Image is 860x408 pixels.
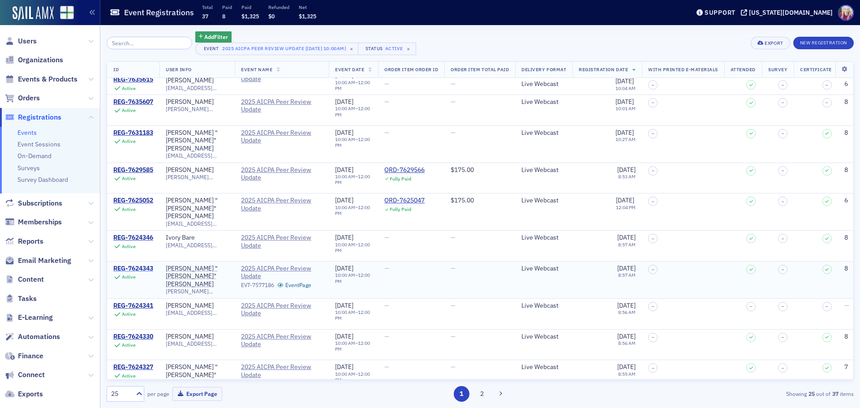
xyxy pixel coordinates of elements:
[166,302,214,310] a: [PERSON_NAME]
[18,93,40,103] span: Orders
[617,301,636,309] span: [DATE]
[451,166,474,174] span: $175.00
[5,294,37,304] a: Tasks
[241,197,322,212] a: 2025 AICPA Peer Review Update
[335,309,355,315] time: 10:00 AM
[241,66,272,73] span: Event Name
[365,46,383,52] div: Status
[241,302,322,318] a: 2025 AICPA Peer Review Update
[358,43,416,55] button: StatusActive×
[384,129,389,137] span: —
[800,66,832,73] span: Certificate
[741,9,836,16] button: [US_STATE][DOMAIN_NAME]
[241,13,259,20] span: $1,325
[615,136,636,142] time: 10:27 AM
[166,234,195,242] a: Ivory Bare
[579,66,628,73] span: Registration Date
[335,340,370,352] time: 12:00 PM
[652,199,654,204] span: –
[18,294,37,304] span: Tasks
[124,7,194,18] h1: Event Registrations
[113,98,153,106] a: REG-7635607
[384,98,389,106] span: —
[782,199,784,204] span: –
[241,282,274,288] div: EVT-7577186
[17,176,68,184] a: Survey Dashboard
[166,77,214,85] a: [PERSON_NAME]
[122,342,136,348] div: Active
[826,304,828,309] span: –
[122,373,136,379] div: Active
[335,340,355,346] time: 10:00 AM
[241,333,322,348] a: 2025 AICPA Peer Review Update
[54,6,74,21] a: View Homepage
[451,196,474,204] span: $175.00
[113,197,153,205] a: REG-7625052
[782,131,784,136] span: –
[618,340,636,346] time: 8:56 AM
[166,333,214,341] a: [PERSON_NAME]
[335,137,372,148] div: –
[335,332,353,340] span: [DATE]
[335,98,353,106] span: [DATE]
[521,333,566,341] div: Live Webcast
[17,140,60,148] a: Event Sessions
[5,332,60,342] a: Automations
[335,205,372,216] div: –
[335,129,353,137] span: [DATE]
[204,33,228,41] span: Add Filter
[113,333,153,341] a: REG-7624330
[335,204,370,216] time: 12:00 PM
[18,351,43,361] span: Finance
[122,107,136,113] div: Active
[652,131,654,136] span: –
[166,265,228,288] div: [PERSON_NAME] "[PERSON_NAME]" [PERSON_NAME]
[113,363,153,371] div: REG-7624327
[384,80,389,88] span: —
[793,38,854,46] a: New Registration
[335,363,353,371] span: [DATE]
[122,176,136,181] div: Active
[18,256,71,266] span: Email Marketing
[385,46,403,52] div: Active
[241,234,322,249] span: 2025 AICPA Peer Review Update
[222,44,346,53] div: 2025 AICPA Peer Review Update [[DATE] 10:00am]
[335,371,370,383] time: 12:00 PM
[782,304,784,309] span: –
[195,31,232,43] button: AddFilter
[195,43,359,55] button: Event2025 AICPA Peer Review Update [[DATE] 10:00am]×
[122,206,136,212] div: Active
[751,37,790,49] button: Export
[335,233,353,241] span: [DATE]
[107,37,192,49] input: Search…
[202,46,221,52] div: Event
[348,45,356,53] span: ×
[241,265,322,280] span: 2025 AICPA Peer Review Update
[335,79,370,91] time: 12:00 PM
[13,6,54,21] a: SailAMX
[615,129,634,137] span: [DATE]
[384,197,425,205] div: ORD-7625047
[451,80,456,88] span: —
[241,4,259,10] p: Paid
[652,304,654,309] span: –
[113,129,153,137] div: REG-7631183
[844,301,849,309] span: —
[18,217,62,227] span: Memberships
[335,241,355,248] time: 10:00 AM
[617,264,636,272] span: [DATE]
[17,129,37,137] a: Events
[474,386,490,402] button: 2
[18,313,53,322] span: E-Learning
[147,390,169,398] label: per page
[166,129,228,153] div: [PERSON_NAME] "[PERSON_NAME]" [PERSON_NAME]
[521,166,566,174] div: Live Webcast
[17,152,52,160] a: On-Demand
[5,389,43,399] a: Exports
[166,242,228,249] span: [EMAIL_ADDRESS][US_STATE][DOMAIN_NAME]
[166,340,228,347] span: [EMAIL_ADDRESS][DOMAIN_NAME]
[384,332,389,340] span: —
